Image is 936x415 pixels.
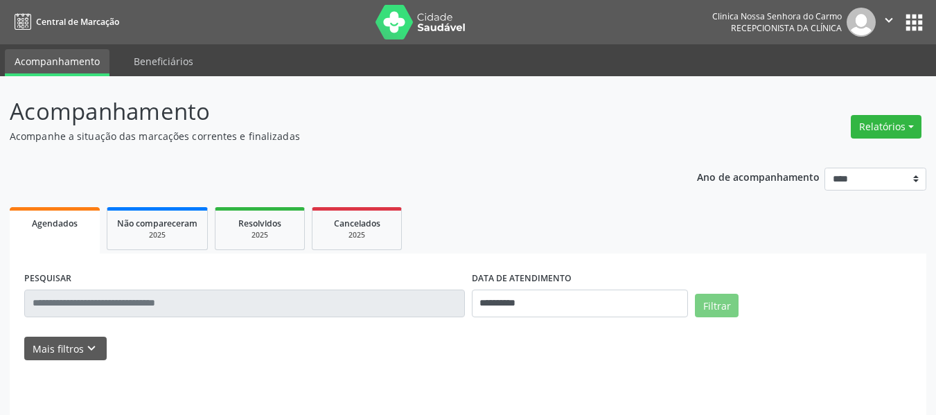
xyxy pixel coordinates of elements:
span: Recepcionista da clínica [731,22,842,34]
div: 2025 [225,230,294,240]
span: Não compareceram [117,218,197,229]
span: Resolvidos [238,218,281,229]
span: Central de Marcação [36,16,119,28]
button: Relatórios [851,115,921,139]
a: Beneficiários [124,49,203,73]
span: Agendados [32,218,78,229]
i:  [881,12,897,28]
div: Clinica Nossa Senhora do Carmo [712,10,842,22]
span: Cancelados [334,218,380,229]
p: Ano de acompanhamento [697,168,820,185]
a: Acompanhamento [5,49,109,76]
button: Mais filtroskeyboard_arrow_down [24,337,107,361]
p: Acompanhe a situação das marcações correntes e finalizadas [10,129,651,143]
label: DATA DE ATENDIMENTO [472,268,572,290]
div: 2025 [117,230,197,240]
a: Central de Marcação [10,10,119,33]
button: apps [902,10,926,35]
div: 2025 [322,230,391,240]
i: keyboard_arrow_down [84,341,99,356]
p: Acompanhamento [10,94,651,129]
img: img [847,8,876,37]
button: Filtrar [695,294,739,317]
label: PESQUISAR [24,268,71,290]
button:  [876,8,902,37]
